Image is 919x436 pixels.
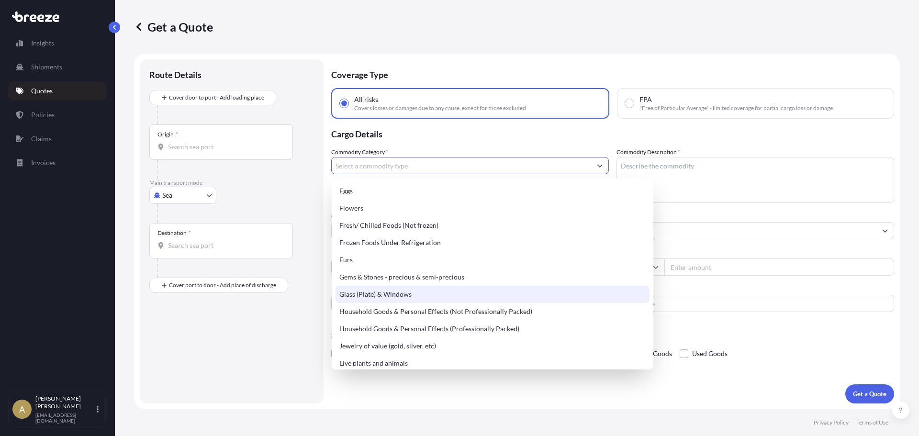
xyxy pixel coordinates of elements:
[616,249,894,257] span: Freight Cost
[354,104,526,112] span: Covers losses or damages due to any cause, except for those excluded
[162,190,172,200] span: Sea
[639,104,833,112] span: "Free of Particular Average" - limited coverage for partial cargo loss or damage
[591,157,608,174] button: Show suggestions
[336,268,650,286] div: Gems & Stones - precious & semi-precious
[31,110,55,120] p: Policies
[664,258,894,276] input: Enter amount
[31,38,54,48] p: Insights
[856,419,888,426] p: Terms of Use
[19,404,25,414] span: A
[876,222,894,239] button: Show suggestions
[853,389,886,399] p: Get a Quote
[168,142,281,152] input: Origin
[149,179,314,187] p: Main transport mode
[336,286,650,303] div: Glass (Plate) & Windows
[617,222,876,239] input: Full name
[157,131,178,138] div: Origin
[336,217,650,234] div: Fresh/ Chilled Foods (Not frozen)
[336,200,650,217] div: Flowers
[616,295,894,312] input: Enter name
[616,147,680,157] label: Commodity Description
[331,147,388,157] label: Commodity Category
[331,119,894,147] p: Cargo Details
[35,412,95,424] p: [EMAIL_ADDRESS][DOMAIN_NAME]
[336,320,650,337] div: Household Goods & Personal Effects (Professionally Packed)
[639,95,652,104] span: FPA
[814,419,849,426] p: Privacy Policy
[149,69,202,80] p: Route Details
[336,355,650,372] div: Live plants and animals
[331,249,360,258] span: Load Type
[331,295,609,312] input: Your internal reference
[336,251,650,268] div: Furs
[331,331,894,339] p: Special Conditions
[168,241,281,250] input: Destination
[332,157,591,174] input: Select a commodity type
[31,86,53,96] p: Quotes
[157,229,191,237] div: Destination
[31,158,56,168] p: Invoices
[169,93,264,102] span: Cover door to port - Add loading place
[336,303,650,320] div: Household Goods & Personal Effects (Not Professionally Packed)
[354,95,378,104] span: All risks
[331,212,609,220] span: Commodity Value
[692,347,728,361] span: Used Goods
[149,187,216,204] button: Select transport
[336,337,650,355] div: Jewelry of value (gold, silver, etc)
[336,182,650,200] div: Eggs
[31,62,62,72] p: Shipments
[331,285,379,295] label: Booking Reference
[134,19,213,34] p: Get a Quote
[331,59,894,88] p: Coverage Type
[336,234,650,251] div: Frozen Foods Under Refrigeration
[31,134,52,144] p: Claims
[169,280,276,290] span: Cover port to door - Add place of discharge
[35,395,95,410] p: [PERSON_NAME] [PERSON_NAME]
